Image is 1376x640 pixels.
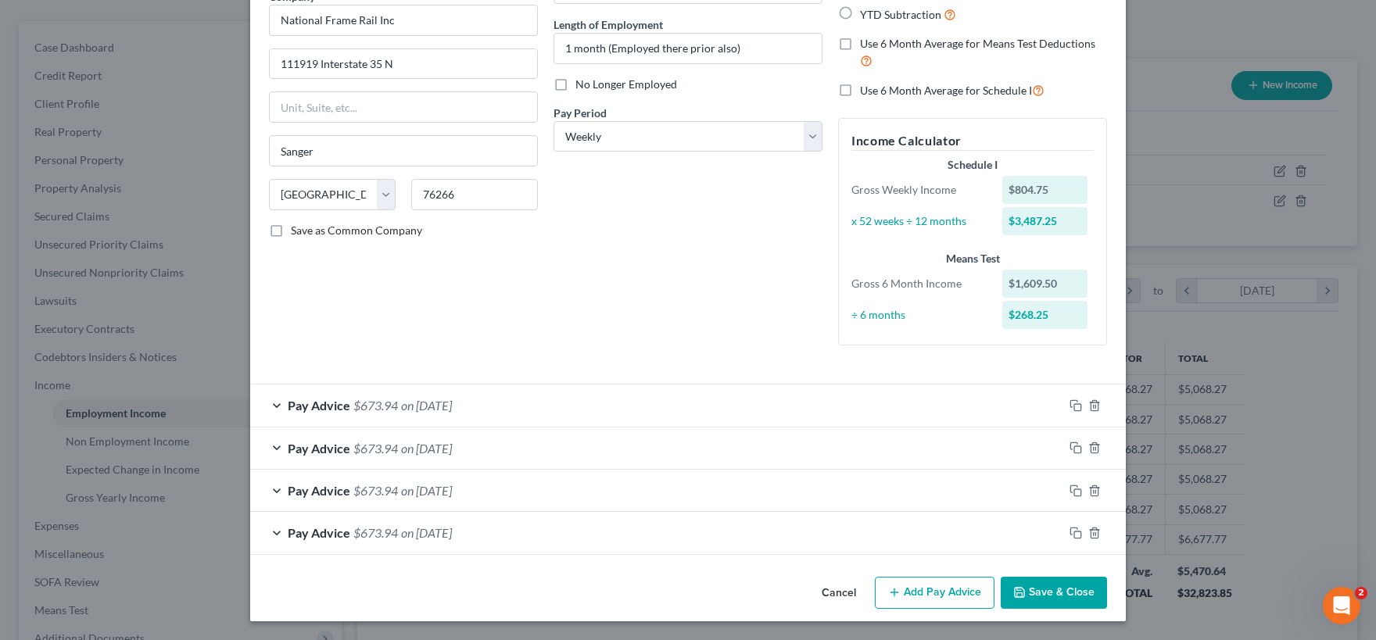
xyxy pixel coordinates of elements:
input: Enter city... [270,136,537,166]
div: Schedule I [851,157,1094,173]
input: ex: 2 years [554,34,822,63]
div: Gross 6 Month Income [844,276,994,291]
iframe: Intercom live chat [1323,587,1360,624]
span: Save as Common Company [291,223,422,237]
span: Use 6 Month Average for Schedule I [860,84,1032,97]
div: ÷ 6 months [844,307,994,323]
span: on [DATE] [401,525,452,540]
input: Unit, Suite, etc... [270,92,537,122]
span: Pay Advice [288,525,350,540]
span: $673.94 [353,398,398,413]
div: x 52 weeks ÷ 12 months [844,213,994,229]
div: Means Test [851,251,1094,266]
button: Cancel [809,578,869,610]
span: $673.94 [353,441,398,456]
button: Save & Close [1001,577,1107,610]
button: Add Pay Advice [875,577,994,610]
span: $673.94 [353,525,398,540]
span: Pay Advice [288,483,350,498]
h5: Income Calculator [851,131,1094,151]
div: $1,609.50 [1002,270,1088,298]
input: Enter address... [270,49,537,79]
span: on [DATE] [401,483,452,498]
span: No Longer Employed [575,77,677,91]
span: YTD Subtraction [860,8,941,21]
div: Gross Weekly Income [844,182,994,198]
div: $804.75 [1002,176,1088,204]
div: $268.25 [1002,301,1088,329]
span: Pay Period [554,106,607,120]
span: $673.94 [353,483,398,498]
span: Use 6 Month Average for Means Test Deductions [860,37,1095,50]
input: Search company by name... [269,5,538,36]
span: Pay Advice [288,398,350,413]
label: Length of Employment [554,16,663,33]
span: 2 [1355,587,1367,599]
span: on [DATE] [401,398,452,413]
span: Pay Advice [288,441,350,456]
div: $3,487.25 [1002,207,1088,235]
input: Enter zip... [411,179,538,210]
span: on [DATE] [401,441,452,456]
